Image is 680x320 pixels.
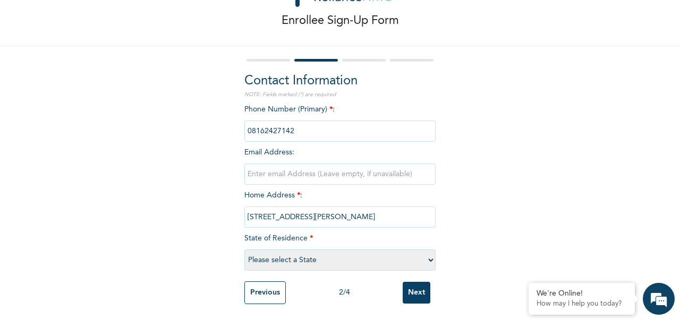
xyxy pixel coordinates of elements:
[537,300,627,308] p: How may I help you today?
[62,103,147,210] span: We're online!
[244,206,436,228] input: Enter home address
[244,192,436,221] span: Home Address :
[244,235,436,264] span: State of Residence
[244,120,436,142] input: Enter Phone Number (Use yours, if not available)
[20,53,43,80] img: d_794563401_company_1708531726252_794563401
[5,284,104,292] span: Conversation
[537,289,627,298] div: We're Online!
[55,59,178,73] div: Chat with us now
[244,149,436,178] span: Email Address :
[244,72,436,91] h2: Contact Information
[244,106,436,135] span: Phone Number (Primary) :
[174,5,200,31] div: Minimize live chat window
[286,287,403,298] div: 2 / 4
[244,91,436,99] p: NOTE: Fields marked (*) are required
[244,281,286,304] input: Previous
[403,282,430,304] input: Next
[282,12,399,30] p: Enrollee Sign-Up Form
[104,266,203,299] div: FAQs
[5,229,202,266] textarea: Type your message and hit 'Enter'
[244,163,436,185] input: Enter email Address (Leave empty, if unavailable)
